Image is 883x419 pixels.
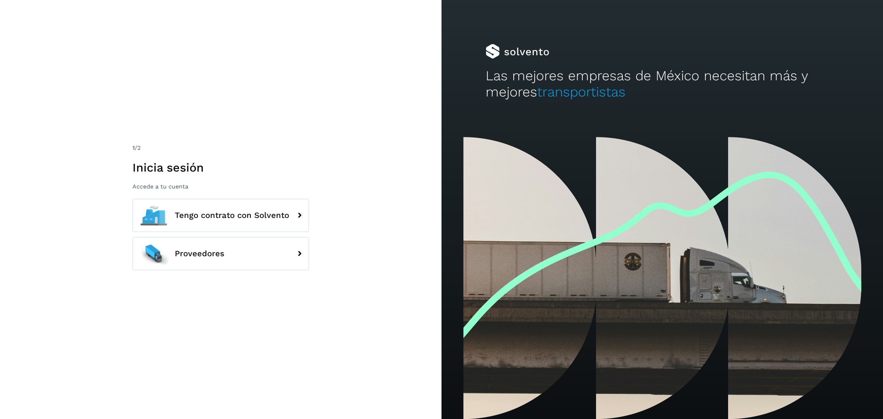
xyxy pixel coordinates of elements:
[132,144,309,152] div: /2
[132,183,309,190] p: Accede a tu cuenta
[132,199,309,232] button: Tengo contrato con Solvento
[132,161,309,175] h1: Inicia sesión
[132,144,135,151] span: 1
[537,84,625,100] span: transportistas
[132,237,309,270] button: Proveedores
[175,211,289,220] span: Tengo contrato con Solvento
[486,68,839,101] h2: Las mejores empresas de México necesitan más y mejores
[175,249,224,258] span: Proveedores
